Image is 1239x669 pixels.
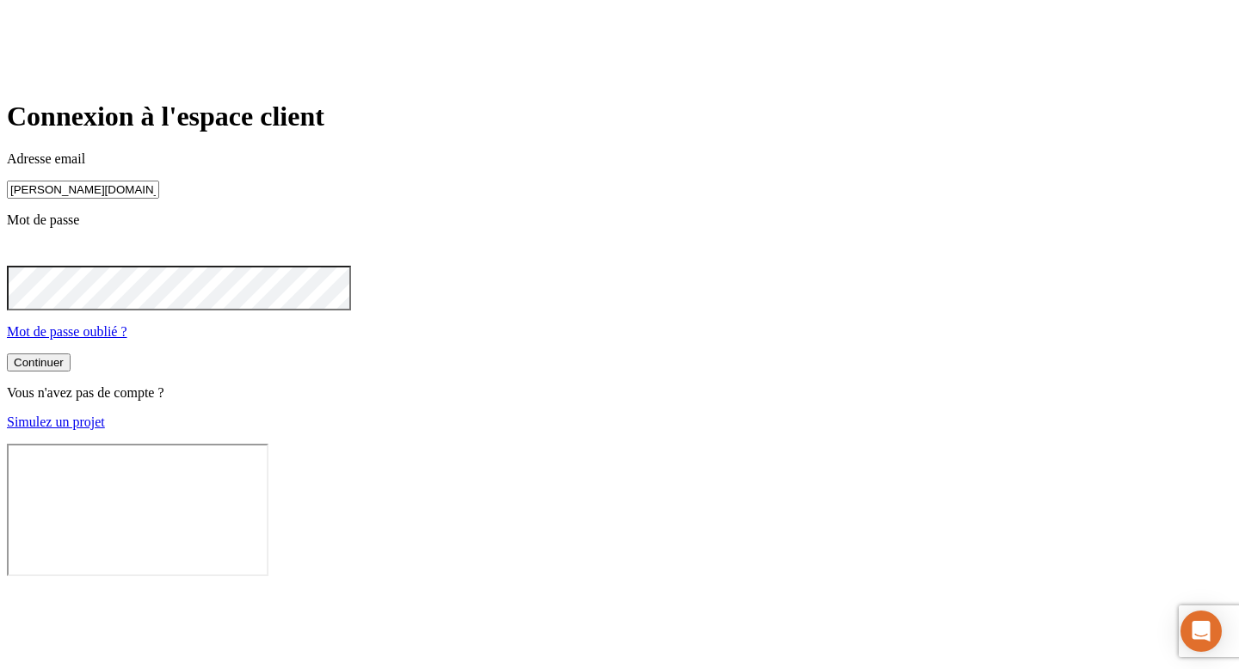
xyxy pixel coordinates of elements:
a: Simulez un projet [7,414,105,429]
button: Continuer [7,353,71,371]
div: Continuer [14,356,64,369]
div: Open Intercom Messenger [1180,611,1222,652]
p: Vous n'avez pas de compte ? [7,385,1232,401]
a: Mot de passe oublié ? [7,324,127,339]
p: Adresse email [7,151,1232,167]
h1: Connexion à l'espace client [7,101,1232,132]
p: Mot de passe [7,212,1232,228]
